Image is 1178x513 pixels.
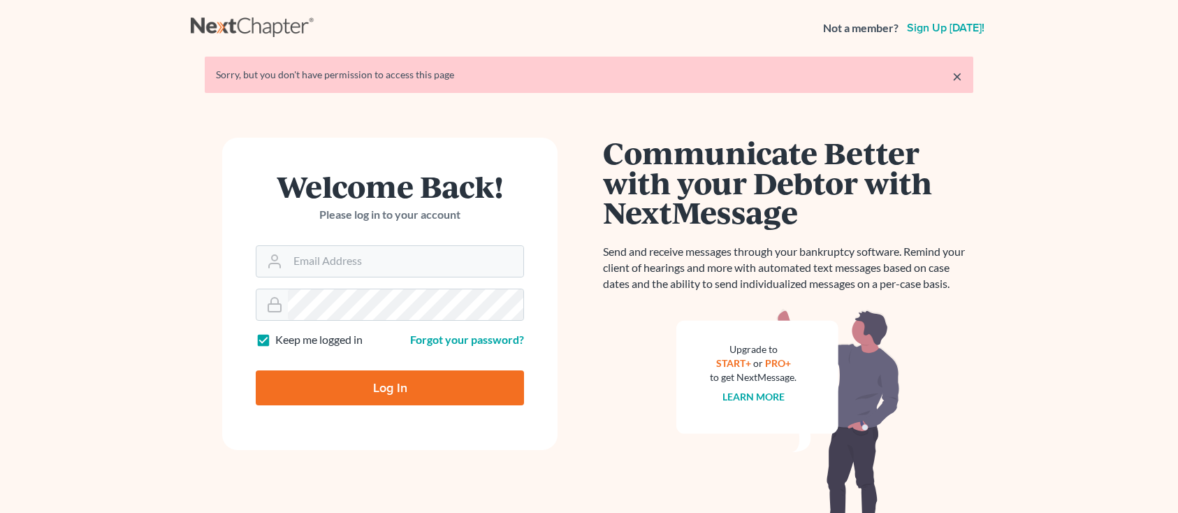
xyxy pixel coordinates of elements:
div: Upgrade to [710,342,797,356]
p: Please log in to your account [256,207,524,223]
input: Log In [256,370,524,405]
h1: Communicate Better with your Debtor with NextMessage [603,138,973,227]
a: START+ [716,357,751,369]
a: Sign up [DATE]! [904,22,987,34]
a: Learn more [722,391,785,403]
label: Keep me logged in [275,332,363,348]
a: PRO+ [765,357,791,369]
div: to get NextMessage. [710,370,797,384]
div: Sorry, but you don't have permission to access this page [216,68,962,82]
a: Forgot your password? [410,333,524,346]
strong: Not a member? [823,20,899,36]
span: or [753,357,763,369]
input: Email Address [288,246,523,277]
p: Send and receive messages through your bankruptcy software. Remind your client of hearings and mo... [603,244,973,292]
a: × [952,68,962,85]
h1: Welcome Back! [256,171,524,201]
